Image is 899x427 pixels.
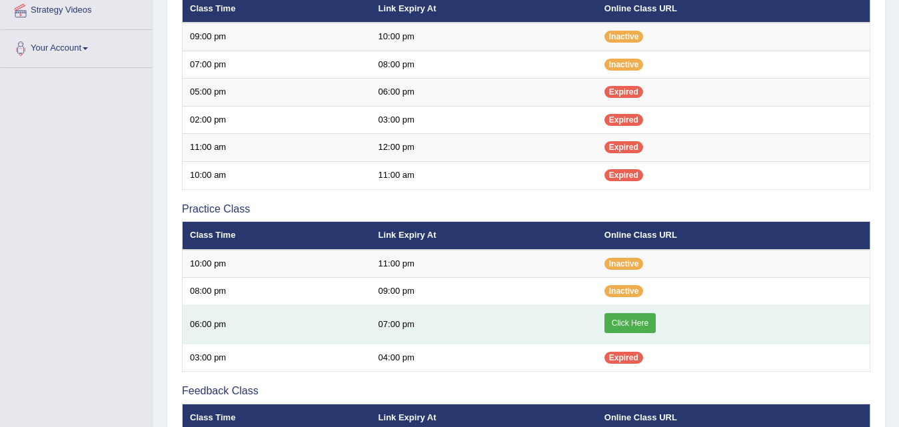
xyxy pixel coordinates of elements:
span: Inactive [604,31,644,43]
h3: Practice Class [182,203,870,215]
td: 11:00 am [183,134,371,162]
td: 10:00 pm [183,250,371,278]
span: Inactive [604,59,644,71]
span: Expired [604,114,643,126]
td: 11:00 pm [371,250,597,278]
td: 08:00 pm [371,51,597,79]
span: Inactive [604,258,644,270]
span: Expired [604,86,643,98]
span: Expired [604,352,643,364]
td: 12:00 pm [371,134,597,162]
td: 07:00 pm [371,305,597,344]
h3: Feedback Class [182,385,870,397]
td: 04:00 pm [371,344,597,372]
td: 11:00 am [371,162,597,190]
td: 06:00 pm [371,79,597,107]
td: 06:00 pm [183,305,371,344]
th: Class Time [183,222,371,250]
span: Inactive [604,285,644,297]
td: 10:00 pm [371,23,597,51]
span: Expired [604,141,643,153]
a: Click Here [604,313,656,333]
td: 03:00 pm [371,106,597,134]
span: Expired [604,169,643,181]
td: 07:00 pm [183,51,371,79]
th: Online Class URL [597,222,870,250]
td: 10:00 am [183,162,371,190]
td: 03:00 pm [183,344,371,372]
td: 09:00 pm [183,23,371,51]
td: 02:00 pm [183,106,371,134]
td: 08:00 pm [183,278,371,306]
td: 05:00 pm [183,79,371,107]
th: Link Expiry At [371,222,597,250]
td: 09:00 pm [371,278,597,306]
a: Your Account [1,30,153,63]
